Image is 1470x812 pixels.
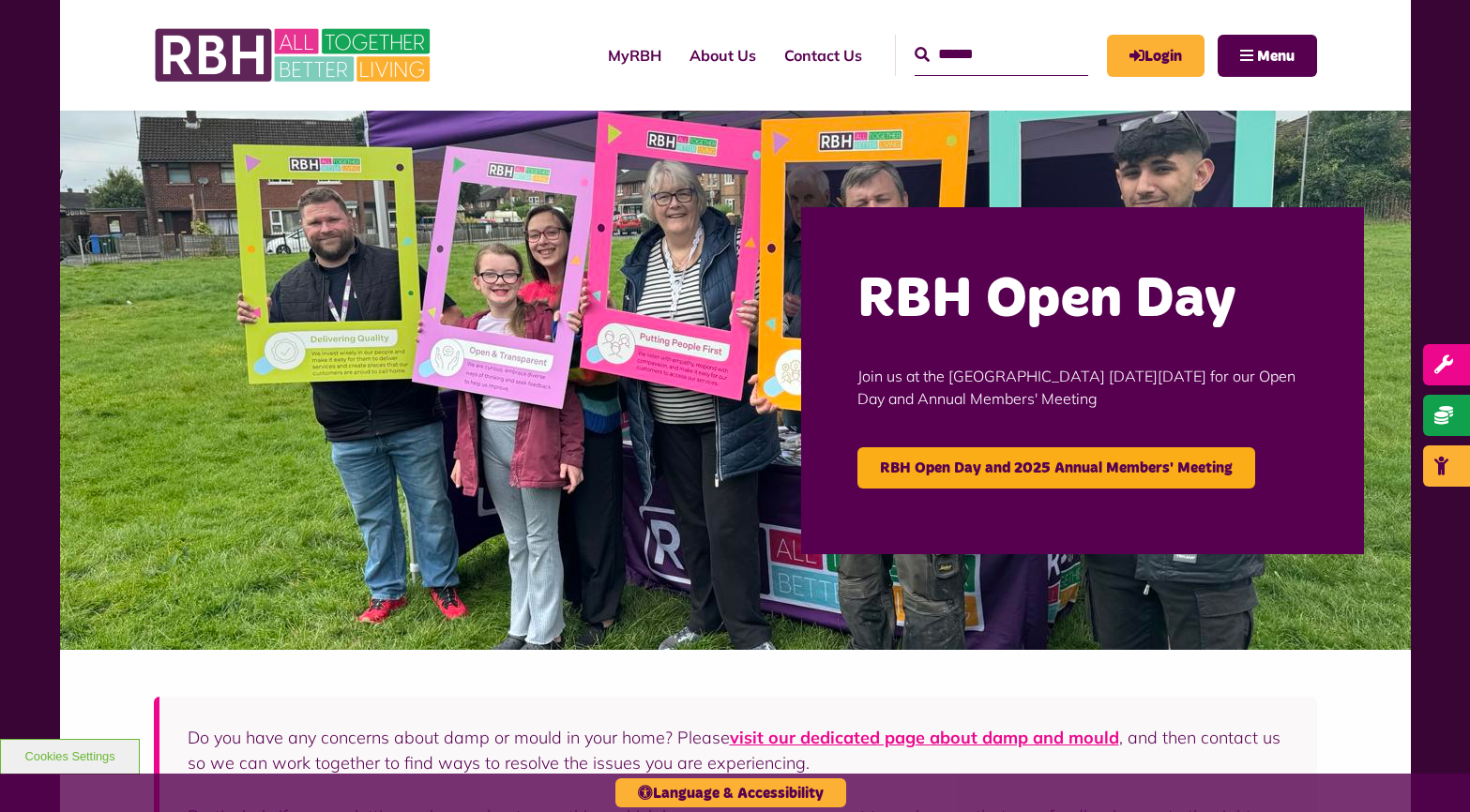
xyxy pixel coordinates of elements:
a: About Us [675,30,770,81]
a: MyRBH [594,30,675,81]
iframe: Netcall Web Assistant for live chat [1386,728,1470,812]
span: Menu [1257,49,1295,64]
a: Contact Us [770,30,876,81]
p: Do you have any concerns about damp or mould in your home? Please , and then contact us so we can... [188,725,1289,775]
a: MyRBH [1107,35,1205,77]
img: Image (22) [60,111,1411,650]
a: RBH Open Day and 2025 Annual Members' Meeting [857,447,1255,489]
a: visit our dedicated page about damp and mould [730,727,1119,748]
button: Navigation [1218,35,1317,77]
img: RBH [154,19,435,92]
button: Language & Accessibility [615,778,846,807]
p: Join us at the [GEOGRAPHIC_DATA] [DATE][DATE] for our Open Day and Annual Members' Meeting [857,337,1308,438]
h2: RBH Open Day [857,263,1308,337]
